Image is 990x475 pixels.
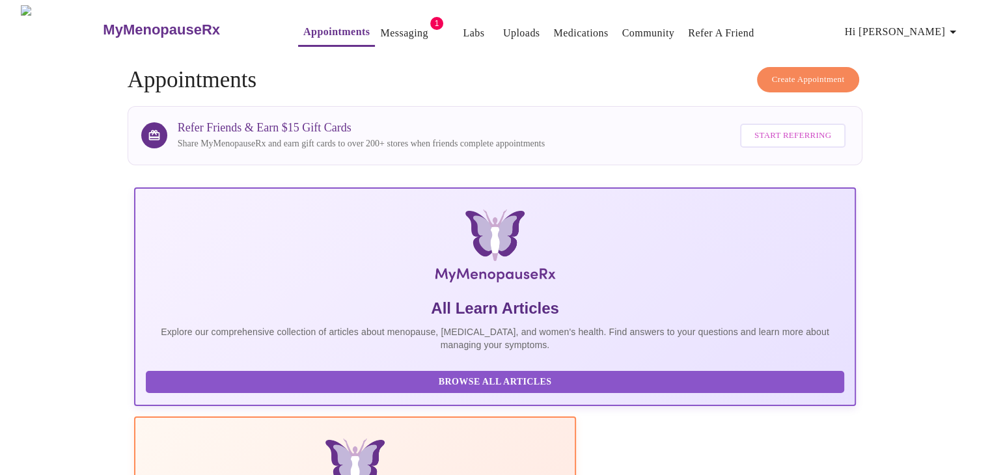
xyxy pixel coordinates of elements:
[754,128,831,143] span: Start Referring
[380,24,428,42] a: Messaging
[548,20,613,46] button: Medications
[254,210,736,288] img: MyMenopauseRx Logo
[298,19,375,47] button: Appointments
[102,7,272,53] a: MyMenopauseRx
[503,24,540,42] a: Uploads
[375,20,433,46] button: Messaging
[737,117,849,154] a: Start Referring
[840,19,966,45] button: Hi [PERSON_NAME]
[463,24,484,42] a: Labs
[178,121,545,135] h3: Refer Friends & Earn $15 Gift Cards
[159,374,832,390] span: Browse All Articles
[21,5,102,54] img: MyMenopauseRx Logo
[845,23,961,41] span: Hi [PERSON_NAME]
[146,298,845,319] h5: All Learn Articles
[146,371,845,394] button: Browse All Articles
[103,21,220,38] h3: MyMenopauseRx
[498,20,545,46] button: Uploads
[146,375,848,387] a: Browse All Articles
[128,67,863,93] h4: Appointments
[453,20,495,46] button: Labs
[146,325,845,351] p: Explore our comprehensive collection of articles about menopause, [MEDICAL_DATA], and women's hea...
[772,72,845,87] span: Create Appointment
[178,137,545,150] p: Share MyMenopauseRx and earn gift cards to over 200+ stores when friends complete appointments
[688,24,754,42] a: Refer a Friend
[430,17,443,30] span: 1
[683,20,760,46] button: Refer a Friend
[740,124,846,148] button: Start Referring
[553,24,608,42] a: Medications
[757,67,860,92] button: Create Appointment
[617,20,680,46] button: Community
[622,24,675,42] a: Community
[303,23,370,41] a: Appointments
